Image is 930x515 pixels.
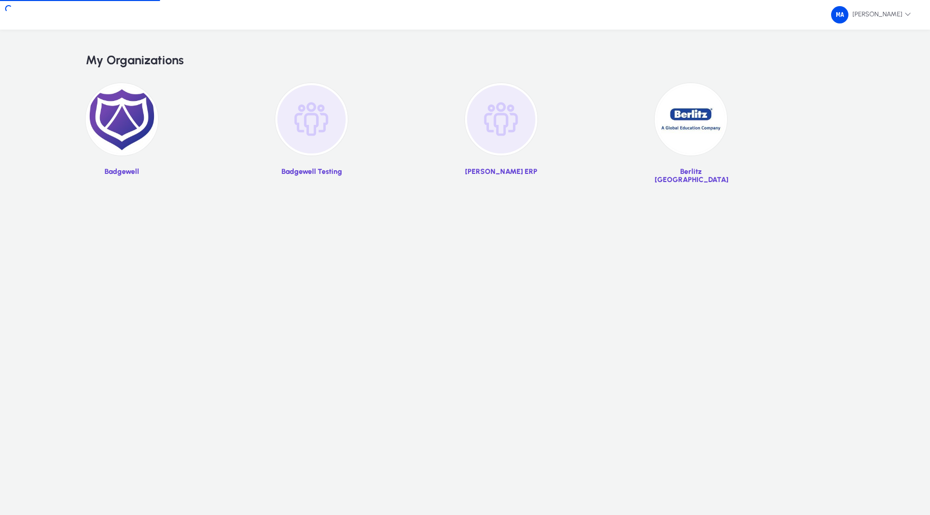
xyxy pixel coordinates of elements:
p: [PERSON_NAME] ERP [465,168,537,176]
a: Berlitz [GEOGRAPHIC_DATA] [655,83,727,192]
img: 34.png [831,6,848,23]
h2: My Organizations [86,53,844,68]
img: 2.png [86,83,158,156]
a: [PERSON_NAME] ERP [465,83,537,192]
p: Badgewell [86,168,158,176]
img: 37.jpg [655,83,727,156]
button: [PERSON_NAME] [823,6,919,24]
img: organization-placeholder.png [275,83,348,156]
img: organization-placeholder.png [465,83,537,156]
a: Badgewell [86,83,158,192]
a: Badgewell Testing [275,83,348,192]
p: Berlitz [GEOGRAPHIC_DATA] [655,168,727,185]
span: [PERSON_NAME] [831,6,911,23]
p: Badgewell Testing [275,168,348,176]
